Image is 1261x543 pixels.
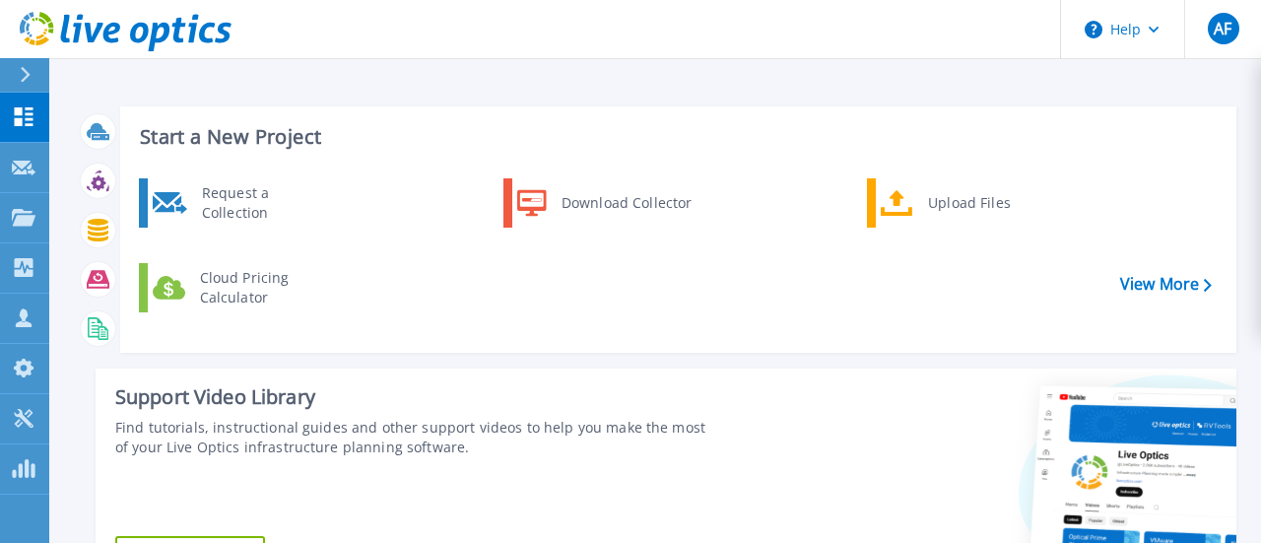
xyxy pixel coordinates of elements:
div: Find tutorials, instructional guides and other support videos to help you make the most of your L... [115,418,708,457]
div: Download Collector [552,183,700,223]
a: View More [1120,275,1212,294]
div: Cloud Pricing Calculator [190,268,336,307]
div: Request a Collection [192,183,336,223]
a: Cloud Pricing Calculator [139,263,341,312]
a: Download Collector [503,178,705,228]
h3: Start a New Project [140,126,1211,148]
div: Upload Files [918,183,1064,223]
a: Upload Files [867,178,1069,228]
div: Support Video Library [115,384,708,410]
a: Request a Collection [139,178,341,228]
span: AF [1214,21,1231,36]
